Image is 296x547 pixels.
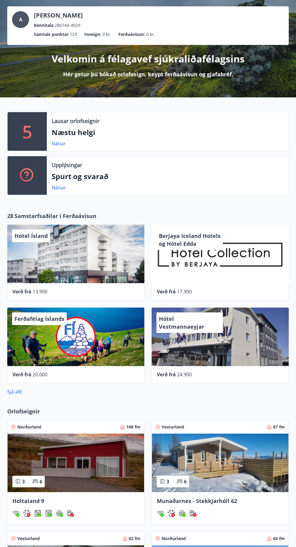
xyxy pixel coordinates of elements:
span: Berjaya Iceland Hotels og Hótel Edda [159,232,220,247]
span: 60 fm [273,536,285,542]
img: Dl16BY4EX9PAW649lg1C3oBuIaAsR6QVDQBO2cTm.svg [34,510,41,517]
div: Þráðlaust net [12,510,20,517]
span: 6 [40,478,42,485]
span: Verð frá [12,288,31,295]
span: Vesturland [162,424,184,430]
span: A [19,16,22,23]
span: 20.000 [33,371,47,378]
div: Hleðslustöð fyrir rafbíla [67,510,74,517]
p: Ferðaávísun : [118,31,145,38]
span: Holtaland 9 [12,497,44,504]
span: 24.900 [177,371,192,378]
p: Upplýsingar [52,161,82,169]
span: 0 kr. [146,31,155,38]
span: 123 [70,31,77,38]
p: [PERSON_NAME] [34,11,83,20]
span: Norðurland [17,424,41,430]
p: Spurt og svarað [52,171,284,182]
span: Norðurland [162,536,186,542]
span: 82 fm [129,536,140,542]
img: nH7E6Gw2rvWFb8XaSdRp44dhkQaj4PJkOoRYItBQ.svg [189,510,197,517]
div: Þurrkari [45,510,52,517]
p: Lausar orlofseignir [52,117,99,125]
span: 17.900 [177,288,192,295]
div: Gæludýr [23,510,31,517]
span: Munaðarnes - Stekkjarhóll 62 [157,497,237,504]
span: Verð frá [157,371,176,378]
div: Heitur pottur [56,510,63,517]
span: 28 [7,212,13,220]
span: Vesturland [17,536,40,542]
div: Heitur pottur [179,510,186,517]
span: Ferðafélag Íslands [14,315,64,322]
img: pxcaIm5dSOV3FS4whs1soiYWTwFQvksT25a9J10C.svg [168,510,175,517]
img: h89QDIuHlAdpqTriuIvuEWkTH976fOgBEOOeu1mi.svg [56,510,63,517]
img: hddCLTAnxqFUMr1fxmbGG8zWilo2syolR0f9UjPn.svg [45,510,52,517]
p: Velkomin á félagavef sjúkraliðafélagsins [52,52,245,65]
img: pxcaIm5dSOV3FS4whs1soiYWTwFQvksT25a9J10C.svg [23,510,31,517]
span: 87 fm [273,424,285,430]
span: 3 [22,478,25,485]
div: Þvottavél [34,510,41,517]
div: Þráðlaust net [157,510,164,517]
span: Orlofseignir [7,407,40,415]
span: Hótel Ísland [14,232,48,239]
div: Gæludýr [168,510,175,517]
img: nH7E6Gw2rvWFb8XaSdRp44dhkQaj4PJkOoRYItBQ.svg [67,510,74,517]
a: Nánar [52,184,66,191]
span: 6 [184,478,187,485]
span: Verð frá [12,371,31,378]
img: h89QDIuHlAdpqTriuIvuEWkTH976fOgBEOOeu1mi.svg [179,510,186,517]
p: 5 [22,120,32,143]
span: Hótel Vestmannaeyjar [159,315,204,330]
img: HJRyFFsYp6qjeUYhR4dAD8CaCEsnIFYZ05miwXoh.svg [12,510,20,517]
p: Hér getur þú bókað orlofseign, keypt ferðaávísun og gjafabréf. [63,70,233,78]
span: 13.900 [33,288,47,295]
span: Samstarfsaðilar í Ferðaávísun [14,212,96,220]
p: Næstu helgi [52,127,284,138]
a: Sjá allt [7,388,22,395]
p: Inneign : [84,31,101,38]
img: HJRyFFsYp6qjeUYhR4dAD8CaCEsnIFYZ05miwXoh.svg [157,510,164,517]
span: 0 kr. [102,31,111,38]
div: Hleðslustöð fyrir rafbíla [189,510,197,517]
span: 3 [166,478,169,485]
span: 108 fm [126,424,140,430]
span: 280744-4929 [55,22,80,29]
span: Verð frá [157,288,176,295]
a: Nánar [52,140,66,147]
p: Samtals punktar [34,31,69,38]
img: Paella dish [152,434,288,492]
p: Kennitala [34,22,53,29]
img: Paella dish [8,434,144,492]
